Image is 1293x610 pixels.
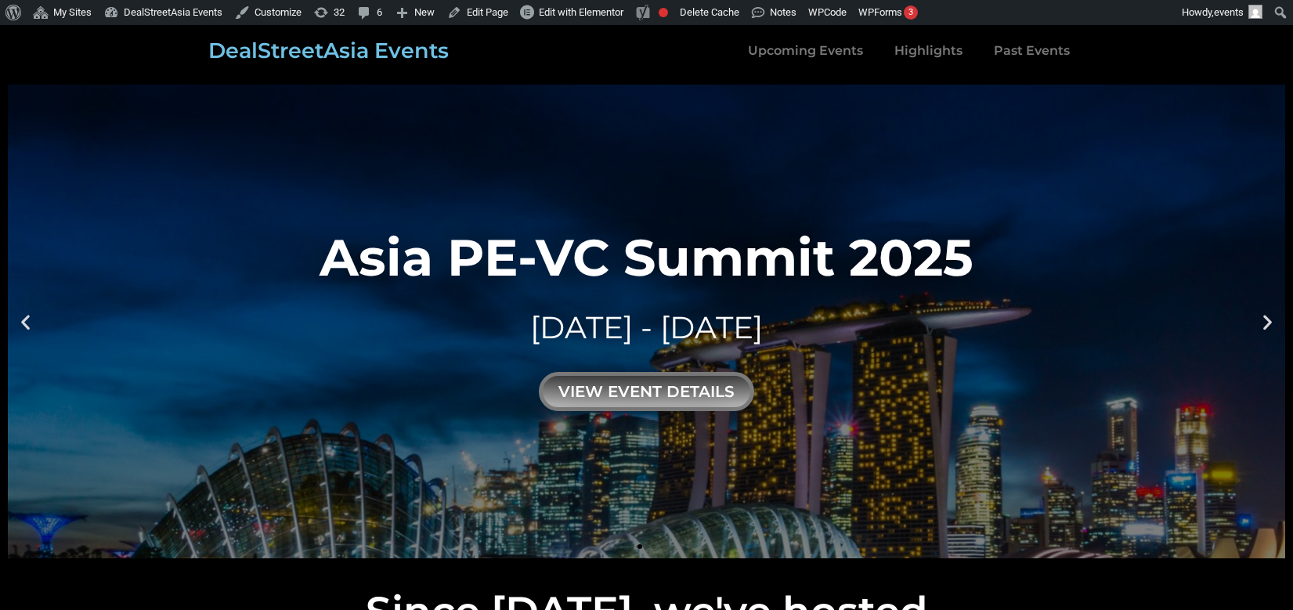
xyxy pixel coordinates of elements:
[320,306,973,349] div: [DATE] - [DATE]
[879,33,978,69] a: Highlights
[539,372,754,411] div: view event details
[320,232,973,283] div: Asia PE-VC Summit 2025
[659,8,668,17] div: Focus keyphrase not set
[637,544,642,549] span: Go to slide 1
[732,33,879,69] a: Upcoming Events
[208,38,449,63] a: DealStreetAsia Events
[8,85,1285,558] a: Asia PE-VC Summit 2025[DATE] - [DATE]view event details
[1214,6,1244,18] span: events
[1258,312,1277,331] div: Next slide
[539,6,623,18] span: Edit with Elementor
[978,33,1085,69] a: Past Events
[16,312,35,331] div: Previous slide
[652,544,656,549] span: Go to slide 2
[904,5,918,20] div: 3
